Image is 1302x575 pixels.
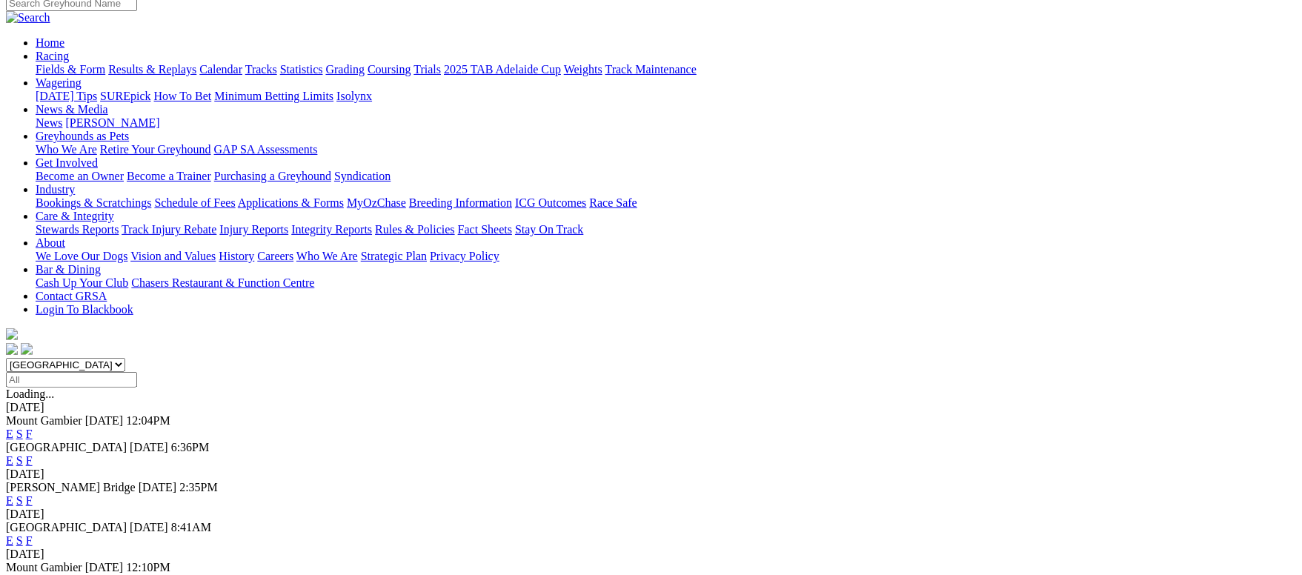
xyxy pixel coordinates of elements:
a: SUREpick [100,90,150,102]
span: 8:41AM [171,521,211,534]
a: [PERSON_NAME] [65,116,159,129]
a: Home [36,36,64,49]
a: How To Bet [154,90,212,102]
a: Stay On Track [515,223,583,236]
span: 12:10PM [126,561,170,574]
div: Greyhounds as Pets [36,143,1296,156]
div: Racing [36,63,1296,76]
a: Retire Your Greyhound [100,143,211,156]
span: [PERSON_NAME] Bridge [6,481,136,493]
span: [DATE] [85,561,124,574]
a: GAP SA Assessments [214,143,318,156]
img: logo-grsa-white.png [6,328,18,340]
div: Wagering [36,90,1296,103]
span: Loading... [6,388,54,400]
a: Minimum Betting Limits [214,90,333,102]
a: Become an Owner [36,170,124,182]
span: 6:36PM [171,441,210,453]
a: Statistics [280,63,323,76]
a: Fields & Form [36,63,105,76]
a: S [16,454,23,467]
a: News [36,116,62,129]
a: About [36,236,65,249]
div: Industry [36,196,1296,210]
a: 2025 TAB Adelaide Cup [444,63,561,76]
a: Calendar [199,63,242,76]
a: Rules & Policies [375,223,455,236]
a: Strategic Plan [361,250,427,262]
a: Schedule of Fees [154,196,235,209]
img: Search [6,11,50,24]
a: Contact GRSA [36,290,107,302]
div: Get Involved [36,170,1296,183]
span: 2:35PM [179,481,218,493]
span: [GEOGRAPHIC_DATA] [6,521,127,534]
a: Become a Trainer [127,170,211,182]
a: Industry [36,183,75,196]
input: Select date [6,372,137,388]
span: Mount Gambier [6,414,82,427]
a: Tracks [245,63,277,76]
a: Bar & Dining [36,263,101,276]
a: Who We Are [296,250,358,262]
span: Mount Gambier [6,561,82,574]
span: [DATE] [85,414,124,427]
a: Trials [413,63,441,76]
a: E [6,428,13,440]
a: History [219,250,254,262]
div: About [36,250,1296,263]
a: Chasers Restaurant & Function Centre [131,276,314,289]
a: Purchasing a Greyhound [214,170,331,182]
a: Coursing [368,63,411,76]
a: News & Media [36,103,108,116]
a: Login To Blackbook [36,303,133,316]
a: Grading [326,63,365,76]
a: Bookings & Scratchings [36,196,151,209]
a: We Love Our Dogs [36,250,127,262]
a: Who We Are [36,143,97,156]
div: [DATE] [6,468,1296,481]
a: ICG Outcomes [515,196,586,209]
a: Isolynx [336,90,372,102]
a: Track Injury Rebate [122,223,216,236]
a: F [26,454,33,467]
div: News & Media [36,116,1296,130]
div: Care & Integrity [36,223,1296,236]
img: facebook.svg [6,343,18,355]
a: Fact Sheets [458,223,512,236]
a: Integrity Reports [291,223,372,236]
a: Race Safe [589,196,637,209]
a: MyOzChase [347,196,406,209]
span: [DATE] [130,441,168,453]
div: [DATE] [6,508,1296,521]
span: [DATE] [130,521,168,534]
a: Stewards Reports [36,223,119,236]
a: Greyhounds as Pets [36,130,129,142]
span: [GEOGRAPHIC_DATA] [6,441,127,453]
a: S [16,494,23,507]
a: F [26,428,33,440]
a: E [6,534,13,547]
a: Results & Replays [108,63,196,76]
a: Breeding Information [409,196,512,209]
a: [DATE] Tips [36,90,97,102]
a: Care & Integrity [36,210,114,222]
a: Get Involved [36,156,98,169]
a: Wagering [36,76,82,89]
a: F [26,534,33,547]
a: S [16,534,23,547]
span: [DATE] [139,481,177,493]
a: Syndication [334,170,391,182]
a: Cash Up Your Club [36,276,128,289]
div: Bar & Dining [36,276,1296,290]
a: Applications & Forms [238,196,344,209]
div: [DATE] [6,548,1296,561]
a: E [6,454,13,467]
a: Privacy Policy [430,250,499,262]
div: [DATE] [6,401,1296,414]
a: Injury Reports [219,223,288,236]
span: 12:04PM [126,414,170,427]
img: twitter.svg [21,343,33,355]
a: Weights [564,63,602,76]
a: Track Maintenance [605,63,697,76]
